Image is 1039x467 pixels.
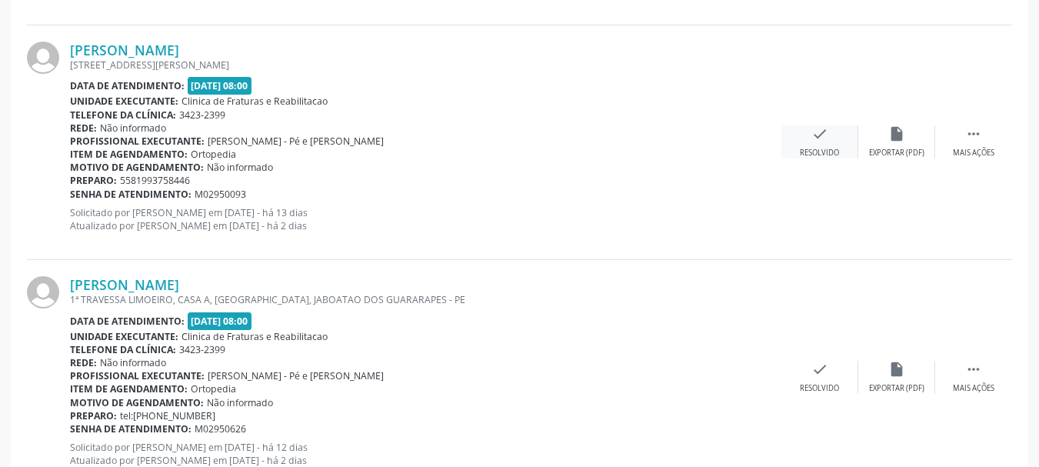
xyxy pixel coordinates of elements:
[70,135,205,148] b: Profissional executante:
[181,330,328,343] span: Clinica de Fraturas e Reabilitacao
[70,396,204,409] b: Motivo de agendamento:
[953,148,994,158] div: Mais ações
[70,148,188,161] b: Item de agendamento:
[953,383,994,394] div: Mais ações
[70,122,97,135] b: Rede:
[70,369,205,382] b: Profissional executante:
[70,293,781,306] div: 1ª TRAVESSA LIMOEIRO, CASA A, [GEOGRAPHIC_DATA], JABOATAO DOS GUARARAPES - PE
[195,188,246,201] span: M02950093
[800,148,839,158] div: Resolvido
[70,343,176,356] b: Telefone da clínica:
[869,148,924,158] div: Exportar (PDF)
[70,206,781,232] p: Solicitado por [PERSON_NAME] em [DATE] - há 13 dias Atualizado por [PERSON_NAME] em [DATE] - há 2...
[70,382,188,395] b: Item de agendamento:
[70,356,97,369] b: Rede:
[70,58,781,72] div: [STREET_ADDRESS][PERSON_NAME]
[70,409,117,422] b: Preparo:
[70,188,191,201] b: Senha de atendimento:
[70,174,117,187] b: Preparo:
[70,441,781,467] p: Solicitado por [PERSON_NAME] em [DATE] - há 12 dias Atualizado por [PERSON_NAME] em [DATE] - há 2...
[191,148,236,161] span: Ortopedia
[811,361,828,378] i: check
[70,315,185,328] b: Data de atendimento:
[70,42,179,58] a: [PERSON_NAME]
[70,330,178,343] b: Unidade executante:
[888,125,905,142] i: insert_drive_file
[70,161,204,174] b: Motivo de agendamento:
[70,108,176,122] b: Telefone da clínica:
[188,312,252,330] span: [DATE] 08:00
[965,361,982,378] i: 
[195,422,246,435] span: M02950626
[70,422,191,435] b: Senha de atendimento:
[27,42,59,74] img: img
[179,108,225,122] span: 3423-2399
[888,361,905,378] i: insert_drive_file
[869,383,924,394] div: Exportar (PDF)
[120,409,215,422] span: tel:[PHONE_NUMBER]
[70,276,179,293] a: [PERSON_NAME]
[965,125,982,142] i: 
[188,77,252,95] span: [DATE] 08:00
[27,276,59,309] img: img
[191,382,236,395] span: Ortopedia
[207,396,273,409] span: Não informado
[800,383,839,394] div: Resolvido
[70,79,185,92] b: Data de atendimento:
[208,135,384,148] span: [PERSON_NAME] - Pé e [PERSON_NAME]
[207,161,273,174] span: Não informado
[100,122,166,135] span: Não informado
[208,369,384,382] span: [PERSON_NAME] - Pé e [PERSON_NAME]
[70,95,178,108] b: Unidade executante:
[179,343,225,356] span: 3423-2399
[811,125,828,142] i: check
[100,356,166,369] span: Não informado
[181,95,328,108] span: Clinica de Fraturas e Reabilitacao
[120,174,190,187] span: 5581993758446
